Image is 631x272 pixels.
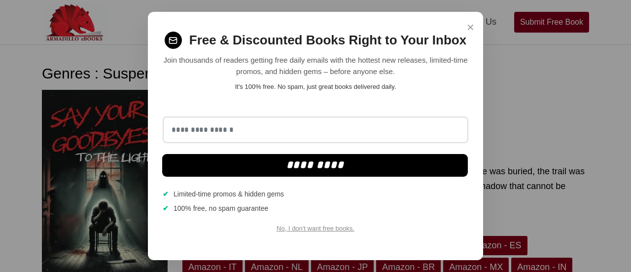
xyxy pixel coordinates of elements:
a: No, I don't want free books. [277,225,354,232]
li: 100% free, no spam guarantee [163,203,468,214]
span: × [467,18,474,37]
h2: Free & Discounted Books Right to Your Inbox [189,33,466,48]
li: Limited-time promos & hidden gems [163,189,468,199]
span: ✔ [163,189,169,199]
p: It's 100% free. No spam, just great books delivered daily. [163,82,468,92]
span: ✔ [163,203,169,214]
p: Join thousands of readers getting free daily emails with the hottest new releases, limited-time p... [163,55,468,77]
